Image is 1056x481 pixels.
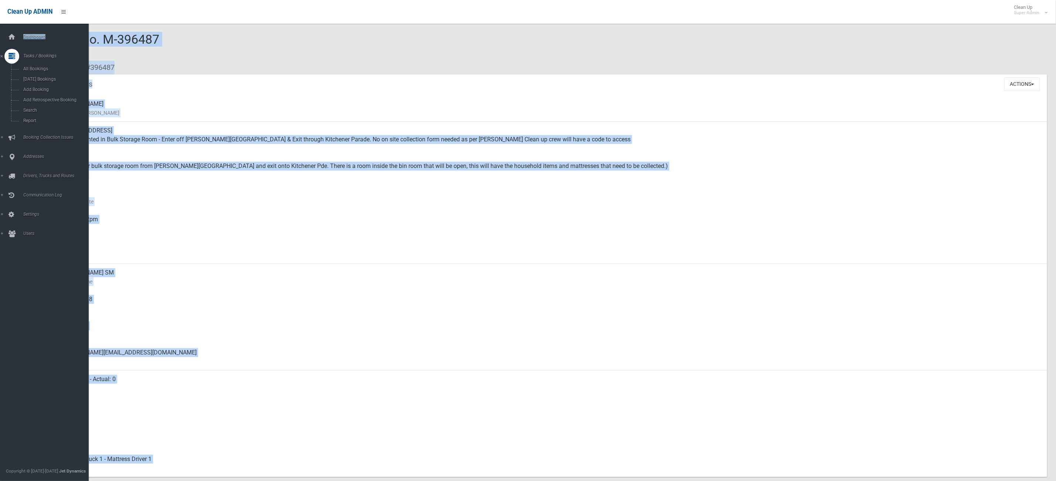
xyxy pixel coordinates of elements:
div: Mattress Truck 1 - Mattress Driver 1 [59,450,1041,477]
small: Status [59,437,1041,446]
div: [PERSON_NAME] [59,95,1041,122]
small: Pickup Point [59,171,1041,179]
div: [PERSON_NAME] SM [59,264,1041,290]
span: Add Retrospective Booking [21,97,91,102]
small: Landline [59,330,1041,339]
div: [DATE] [59,237,1041,264]
span: Clean Up ADMIN [7,8,52,15]
div: Mattress: 3 - Actual: 0 [59,370,1041,397]
strong: Jet Dynamics [59,468,86,474]
small: Super Admin [1014,10,1039,16]
div: [STREET_ADDRESS] Presented in Bulk Storage Room - Enter off [PERSON_NAME][GEOGRAPHIC_DATA] & Exit... [59,122,1041,157]
span: Addresses [21,154,97,159]
span: Dashboard [21,34,97,39]
small: Address [59,144,1041,153]
small: Zone [59,250,1041,259]
span: Report [21,118,91,123]
span: Clean Up [1010,4,1047,16]
li: #396487 [81,61,115,74]
span: Booking No. M-396487 [33,32,159,61]
span: Booking Collection Issues [21,135,97,140]
small: Items [59,384,1041,393]
a: [PERSON_NAME][EMAIL_ADDRESS][DOMAIN_NAME]Email [33,344,1047,370]
span: Settings [21,212,97,217]
span: Communication Log [21,192,97,198]
small: Mobile [59,304,1041,313]
div: None given [59,317,1041,344]
span: Tasks / Bookings [21,53,97,58]
small: Collected At [59,224,1041,233]
small: Collection Date [59,197,1041,206]
div: Collected [59,424,1041,450]
span: Copyright © [DATE]-[DATE] [6,468,58,474]
small: Name of [PERSON_NAME] [59,108,1041,117]
button: Actions [1004,77,1040,91]
div: [DATE] [59,184,1041,211]
span: Search [21,108,91,113]
div: 0461278968 [59,290,1041,317]
span: Drivers, Trucks and Routes [21,173,97,178]
div: No [59,397,1041,424]
small: Contact Name [59,277,1041,286]
span: Add Booking [21,87,91,92]
div: Other (Enter bulk storage room from [PERSON_NAME][GEOGRAPHIC_DATA] and exit onto Kitchener Pde. T... [59,157,1041,184]
small: Email [59,357,1041,366]
span: Users [21,231,97,236]
small: Oversized [59,410,1041,419]
div: [DATE] 1:32pm [59,211,1041,237]
small: Assigned To [59,464,1041,472]
div: [PERSON_NAME][EMAIL_ADDRESS][DOMAIN_NAME] [59,344,1041,370]
span: All Bookings [21,66,91,71]
span: [DATE] Bookings [21,77,91,82]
